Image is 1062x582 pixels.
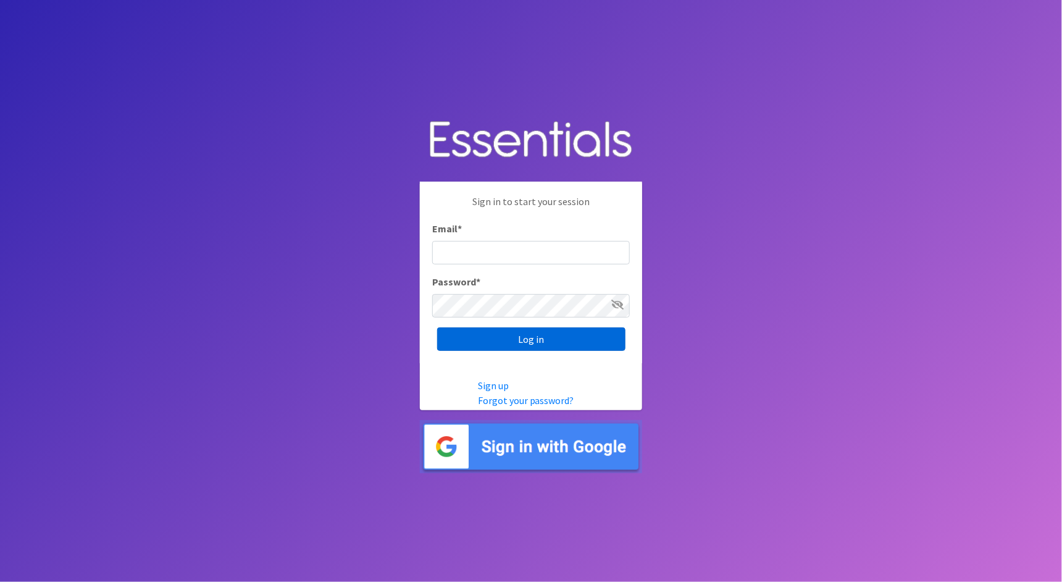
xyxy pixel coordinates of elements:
[420,109,642,172] img: Human Essentials
[478,379,509,392] a: Sign up
[458,222,462,235] abbr: required
[432,194,630,221] p: Sign in to start your session
[478,394,574,407] a: Forgot your password?
[437,327,625,351] input: Log in
[476,276,480,288] abbr: required
[432,221,462,236] label: Email
[432,274,480,289] label: Password
[420,420,642,474] img: Sign in with Google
